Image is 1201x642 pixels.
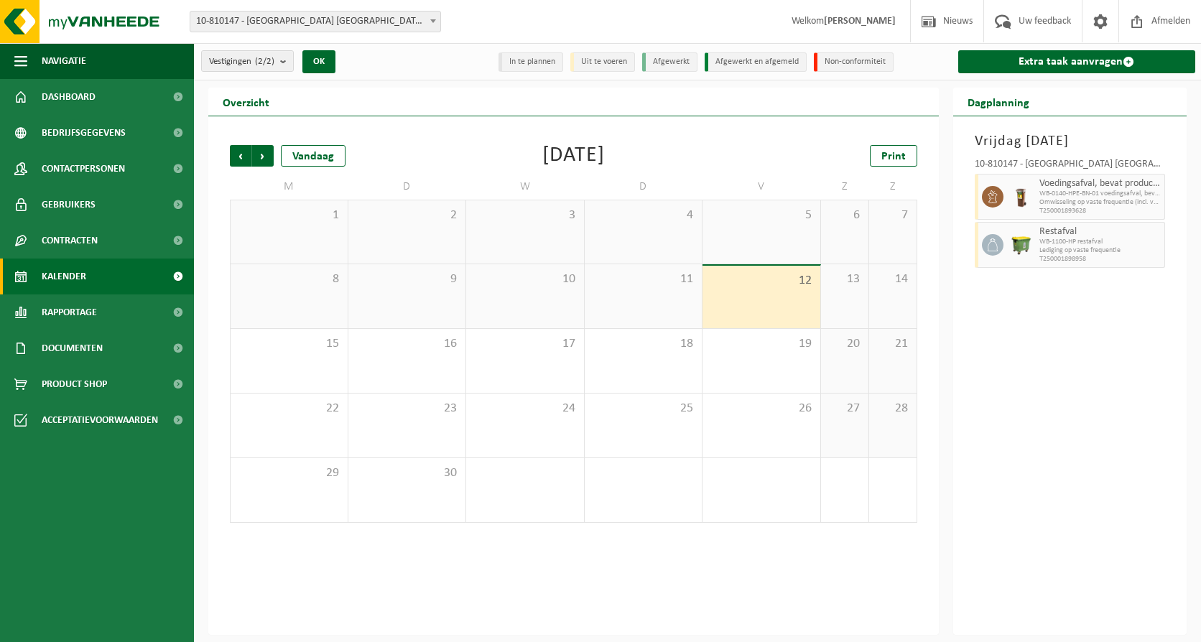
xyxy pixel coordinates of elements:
[238,336,340,352] span: 15
[592,401,695,417] span: 25
[814,52,894,72] li: Non-conformiteit
[190,11,441,32] span: 10-810147 - VAN DER VALK HOTEL ANTWERPEN NV - BORGERHOUT
[828,336,861,352] span: 20
[869,174,917,200] td: Z
[642,52,697,72] li: Afgewerkt
[958,50,1196,73] a: Extra taak aanvragen
[466,174,585,200] td: W
[592,336,695,352] span: 18
[42,223,98,259] span: Contracten
[1039,207,1161,215] span: T250001893628
[1039,198,1161,207] span: Omwisseling op vaste frequentie (incl. verwerking)
[1011,234,1032,256] img: WB-1100-HPE-GN-50
[1039,246,1161,255] span: Lediging op vaste frequentie
[348,174,467,200] td: D
[473,271,577,287] span: 10
[238,465,340,481] span: 29
[42,151,125,187] span: Contactpersonen
[238,208,340,223] span: 1
[953,88,1044,116] h2: Dagplanning
[42,79,96,115] span: Dashboard
[356,336,459,352] span: 16
[255,57,274,66] count: (2/2)
[828,271,861,287] span: 13
[828,401,861,417] span: 27
[356,465,459,481] span: 30
[705,52,807,72] li: Afgewerkt en afgemeld
[230,174,348,200] td: M
[473,336,577,352] span: 17
[1039,178,1161,190] span: Voedingsafval, bevat producten van dierlijke oorsprong, onverpakt, categorie 3
[876,401,909,417] span: 28
[585,174,703,200] td: D
[975,131,1166,152] h3: Vrijdag [DATE]
[710,208,813,223] span: 5
[42,366,107,402] span: Product Shop
[42,294,97,330] span: Rapportage
[870,145,917,167] a: Print
[356,401,459,417] span: 23
[42,402,158,438] span: Acceptatievoorwaarden
[876,208,909,223] span: 7
[702,174,821,200] td: V
[42,187,96,223] span: Gebruikers
[710,336,813,352] span: 19
[499,52,563,72] li: In te plannen
[208,88,284,116] h2: Overzicht
[542,145,605,167] div: [DATE]
[1039,226,1161,238] span: Restafval
[42,330,103,366] span: Documenten
[42,115,126,151] span: Bedrijfsgegevens
[473,401,577,417] span: 24
[975,159,1166,174] div: 10-810147 - [GEOGRAPHIC_DATA] [GEOGRAPHIC_DATA] - [GEOGRAPHIC_DATA]
[302,50,335,73] button: OK
[592,208,695,223] span: 4
[876,336,909,352] span: 21
[252,145,274,167] span: Volgende
[1011,186,1032,208] img: WB-0140-HPE-BN-06
[238,271,340,287] span: 8
[356,271,459,287] span: 9
[881,151,906,162] span: Print
[821,174,869,200] td: Z
[710,401,813,417] span: 26
[592,271,695,287] span: 11
[1039,190,1161,198] span: WB-0140-HPE-BN-01 voedingsafval, bevat prod van dierl oorspr
[876,271,909,287] span: 14
[230,145,251,167] span: Vorige
[570,52,635,72] li: Uit te voeren
[42,259,86,294] span: Kalender
[190,11,440,32] span: 10-810147 - VAN DER VALK HOTEL ANTWERPEN NV - BORGERHOUT
[473,208,577,223] span: 3
[828,208,861,223] span: 6
[710,273,813,289] span: 12
[42,43,86,79] span: Navigatie
[356,208,459,223] span: 2
[238,401,340,417] span: 22
[281,145,346,167] div: Vandaag
[1039,238,1161,246] span: WB-1100-HP restafval
[201,50,294,72] button: Vestigingen(2/2)
[824,16,896,27] strong: [PERSON_NAME]
[209,51,274,73] span: Vestigingen
[1039,255,1161,264] span: T250001898958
